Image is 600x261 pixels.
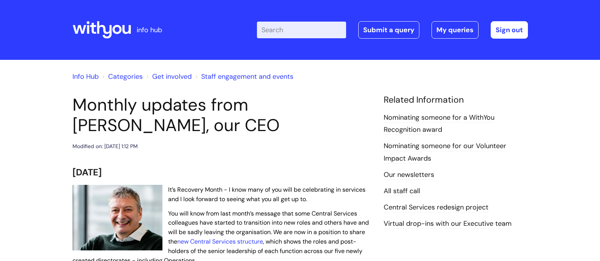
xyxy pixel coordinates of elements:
[101,70,143,83] li: Solution home
[152,72,192,81] a: Get involved
[384,219,512,229] a: Virtual drop-ins with our Executive team
[177,238,263,245] a: new Central Services structure
[72,142,138,151] div: Modified on: [DATE] 1:12 PM
[384,95,528,105] h4: Related Information
[257,21,528,39] div: | -
[72,72,99,81] a: Info Hub
[201,72,293,81] a: Staff engagement and events
[168,186,365,203] span: It’s Recovery Month - I know many of you will be celebrating in services and I look forward to se...
[431,21,479,39] a: My queries
[137,24,162,36] p: info hub
[72,166,102,178] span: [DATE]
[384,203,488,213] a: Central Services redesign project
[145,70,192,83] li: Get involved
[72,95,372,136] h1: Monthly updates from [PERSON_NAME], our CEO
[257,22,346,38] input: Search
[384,170,434,180] a: Our newsletters
[491,21,528,39] a: Sign out
[384,186,420,196] a: All staff call
[194,70,293,83] li: Staff engagement and events
[384,141,506,163] a: Nominating someone for our Volunteer Impact Awards
[72,185,162,251] img: WithYou Chief Executive Simon Phillips pictured looking at the camera and smiling
[384,113,494,135] a: Nominating someone for a WithYou Recognition award
[358,21,419,39] a: Submit a query
[108,72,143,81] a: Categories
